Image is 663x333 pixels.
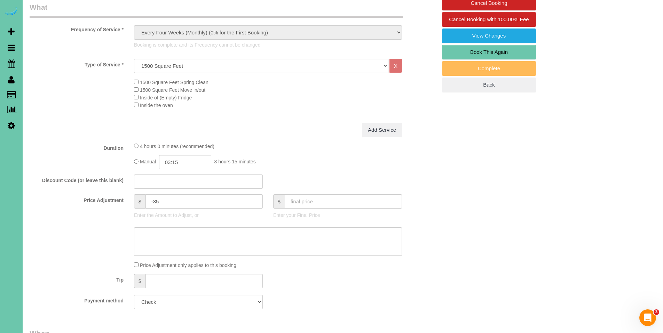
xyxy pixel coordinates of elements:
[24,142,129,152] label: Duration
[134,194,145,209] span: $
[140,262,236,268] span: Price Adjustment only applies to this booking
[639,309,656,326] iframe: Intercom live chat
[442,29,536,43] a: View Changes
[140,103,173,108] span: Inside the oven
[140,159,156,165] span: Manual
[273,212,402,219] p: Enter your Final Price
[24,274,129,283] label: Tip
[140,144,214,149] span: 4 hours 0 minutes (recommended)
[4,7,18,17] img: Automaid Logo
[140,80,208,85] span: 1500 Square Feet Spring Clean
[30,2,403,18] legend: What
[273,194,285,209] span: $
[442,12,536,27] a: Cancel Booking with 100.00% Fee
[140,95,192,100] span: Inside of (Empty) Fridge
[134,212,263,219] p: Enter the Amount to Adjust, or
[285,194,402,209] input: final price
[214,159,256,165] span: 3 hours 15 minutes
[449,16,529,22] span: Cancel Booking with 100.00% Fee
[362,123,402,137] a: Add Service
[134,41,402,48] p: Booking is complete and its Frequency cannot be changed
[24,194,129,204] label: Price Adjustment
[442,78,536,92] a: Back
[24,295,129,304] label: Payment method
[24,59,129,68] label: Type of Service *
[442,45,536,59] a: Book This Again
[140,87,205,93] span: 1500 Square Feet Move in/out
[24,174,129,184] label: Discount Code (or leave this blank)
[654,309,659,315] span: 3
[24,24,129,33] label: Frequency of Service *
[134,274,145,288] span: $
